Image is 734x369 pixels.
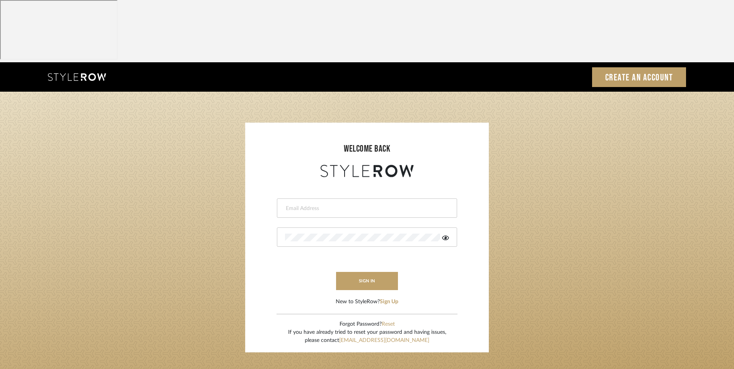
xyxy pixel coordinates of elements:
[339,338,429,343] a: [EMAIL_ADDRESS][DOMAIN_NAME]
[336,272,398,290] button: sign in
[288,320,446,328] div: Forgot Password?
[380,298,398,306] button: Sign Up
[336,298,398,306] div: New to StyleRow?
[253,142,481,156] div: welcome back
[285,205,447,212] input: Email Address
[592,67,686,87] a: Create an Account
[288,328,446,345] div: If you have already tried to reset your password and having issues, please contact
[382,320,395,328] button: Reset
